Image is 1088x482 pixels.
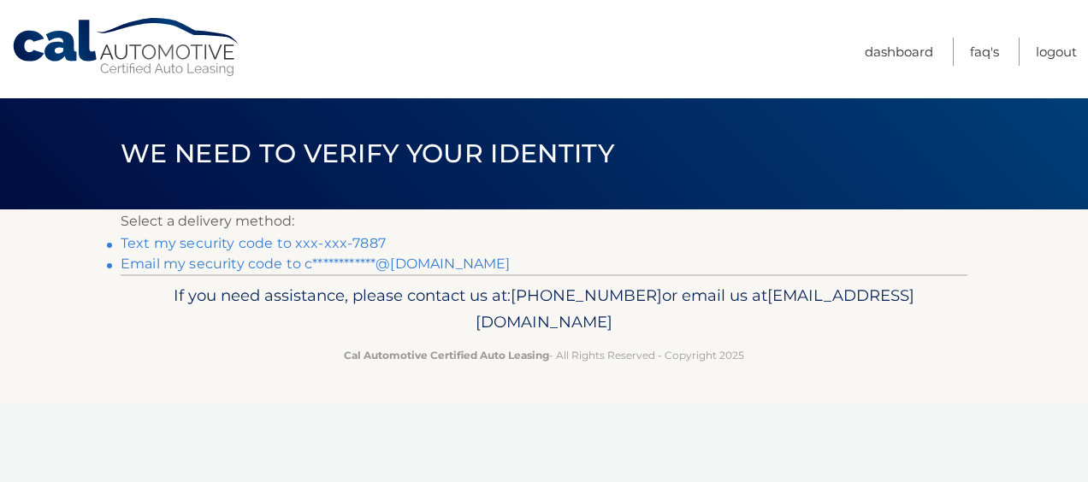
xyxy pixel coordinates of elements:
[970,38,999,66] a: FAQ's
[132,282,956,337] p: If you need assistance, please contact us at: or email us at
[132,346,956,364] p: - All Rights Reserved - Copyright 2025
[865,38,933,66] a: Dashboard
[121,209,967,233] p: Select a delivery method:
[11,17,242,78] a: Cal Automotive
[344,349,549,361] strong: Cal Automotive Certified Auto Leasing
[121,138,614,169] span: We need to verify your identity
[511,285,662,305] span: [PHONE_NUMBER]
[121,235,386,251] a: Text my security code to xxx-xxx-7887
[1036,38,1077,66] a: Logout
